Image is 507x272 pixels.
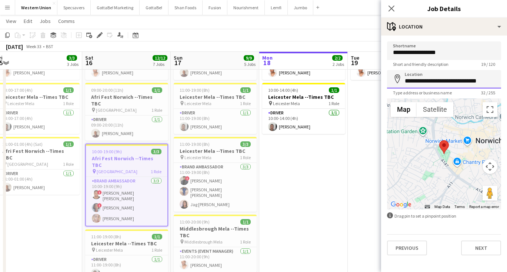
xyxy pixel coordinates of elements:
[153,55,167,61] span: 12/12
[240,87,251,93] span: 1/1
[174,225,257,239] h3: Middlesbrough Mela --Times TBC
[389,200,413,209] img: Google
[91,234,121,239] span: 11:00-19:00 (8h)
[483,159,497,174] button: Map camera controls
[57,0,91,15] button: Specsavers
[63,101,74,106] span: 1 Role
[67,55,77,61] span: 3/3
[268,87,298,93] span: 10:00-14:00 (4h)
[475,61,501,67] span: 19 / 120
[240,101,251,106] span: 1 Role
[332,55,343,61] span: 2/2
[86,177,167,226] app-card-role: Brand Ambassador3/310:00-19:00 (9h)![PERSON_NAME] [PERSON_NAME]![PERSON_NAME][PERSON_NAME]
[152,87,162,93] span: 1/1
[3,87,33,93] span: 13:00-17:00 (4h)
[461,241,501,255] button: Next
[151,107,162,113] span: 1 Role
[85,94,168,107] h3: Afri Fest Norwich --Times TBC
[140,0,169,15] button: GottaBe!
[240,239,251,245] span: 1 Role
[262,83,345,134] app-job-card: 10:00-14:00 (4h)1/1Leicester Mela --Times TBC Leicester Mela1 RoleDriver1/110:00-14:00 (4h)[PERSO...
[174,148,257,154] h3: Leicester Mela --Times TBC
[85,54,93,61] span: Sat
[58,18,75,24] span: Comms
[24,18,32,24] span: Edit
[96,107,137,113] span: [GEOGRAPHIC_DATA]
[55,16,78,26] a: Comms
[169,0,203,15] button: Shan Foods
[91,0,140,15] button: GottaBe! Marketing
[387,212,501,219] div: Drag pin to set a pinpoint position
[174,83,257,134] app-job-card: 11:00-19:00 (8h)1/1Leicester Mela --Times TBC Leicester Mela1 RoleDriver1/111:00-19:00 (8h)[PERSO...
[151,247,162,253] span: 1 Role
[67,61,79,67] div: 3 Jobs
[3,16,19,26] a: View
[92,149,122,154] span: 10:00-19:00 (9h)
[288,0,313,15] button: Jumbo
[97,203,102,208] span: !
[262,54,273,61] span: Mon
[84,58,93,67] span: 16
[381,4,507,13] h3: Job Details
[240,155,251,160] span: 1 Role
[391,102,417,117] button: Show street map
[96,247,123,253] span: Leicester Mela
[151,149,161,154] span: 3/3
[152,234,162,239] span: 1/1
[387,61,454,67] span: Short and friendly description
[174,137,257,212] app-job-card: 11:00-19:00 (8h)3/3Leicester Mela --Times TBC Leicester Mela1 RoleBrand Ambassador3/311:00-19:00 ...
[173,58,183,67] span: 17
[483,102,497,117] button: Toggle fullscreen view
[7,101,34,106] span: Leicester Mela
[180,87,210,93] span: 11:00-19:00 (8h)
[85,144,168,226] app-job-card: 10:00-19:00 (9h)3/3Afri Fest Norwich --Times TBC [GEOGRAPHIC_DATA]1 RoleBrand Ambassador3/310:00-...
[185,176,190,181] span: !
[387,90,458,95] span: Type address or business name
[37,16,54,26] a: Jobs
[63,87,74,93] span: 1/1
[174,163,257,212] app-card-role: Brand Ambassador3/311:00-19:00 (8h)![PERSON_NAME][PERSON_NAME] [PERSON_NAME] [PERSON_NAME]Jag [PE...
[6,43,23,50] div: [DATE]
[85,115,168,141] app-card-role: Driver1/109:00-20:00 (11h)[PERSON_NAME]
[97,169,137,174] span: [GEOGRAPHIC_DATA]
[483,186,497,201] button: Drag Pegman onto the map to open Street View
[85,83,168,141] div: 09:00-20:00 (11h)1/1Afri Fest Norwich --Times TBC [GEOGRAPHIC_DATA]1 RoleDriver1/109:00-20:00 (11...
[7,161,48,167] span: [GEOGRAPHIC_DATA]
[244,55,254,61] span: 9/9
[184,239,223,245] span: Middlesbrough Mela
[174,94,257,100] h3: Leicester Mela --Times TBC
[184,101,211,106] span: Leicester Mela
[273,101,300,106] span: Leicester Mela
[381,18,507,36] div: Location
[469,205,499,209] a: Report a map error
[454,205,465,209] a: Terms
[180,141,210,147] span: 11:00-19:00 (8h)
[387,241,427,255] button: Previous
[240,219,251,225] span: 1/1
[351,54,359,61] span: Tue
[434,204,450,209] button: Map Data
[333,61,344,67] div: 2 Jobs
[350,58,359,67] span: 19
[3,141,43,147] span: 21:00-01:00 (4h) (Sat)
[244,61,256,67] div: 5 Jobs
[475,90,501,95] span: 32 / 255
[329,87,339,93] span: 1/1
[63,141,74,147] span: 1/1
[174,109,257,134] app-card-role: Driver1/111:00-19:00 (8h)[PERSON_NAME]
[265,0,288,15] button: Lemfi
[227,0,265,15] button: Nourishment
[203,0,227,15] button: Fusion
[91,87,123,93] span: 09:00-20:00 (11h)
[262,109,345,134] app-card-role: Driver1/110:00-14:00 (4h)[PERSON_NAME]
[24,44,43,49] span: Week 33
[262,94,345,100] h3: Leicester Mela --Times TBC
[180,219,210,225] span: 11:00-20:00 (9h)
[417,102,453,117] button: Show satellite imagery
[46,44,53,49] div: BST
[261,58,273,67] span: 18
